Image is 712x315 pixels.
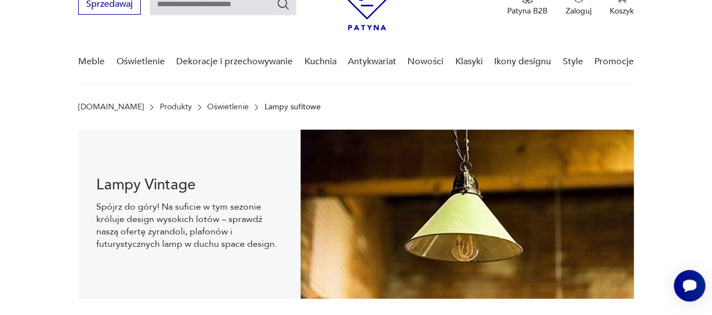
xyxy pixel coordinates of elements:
[96,178,283,192] h1: Lampy Vintage
[176,40,293,83] a: Dekoracje i przechowywanie
[78,40,105,83] a: Meble
[507,6,548,16] p: Patyna B2B
[610,6,634,16] p: Koszyk
[348,40,396,83] a: Antykwariat
[304,40,336,83] a: Kuchnia
[674,270,705,301] iframe: Smartsupp widget button
[207,103,249,112] a: Oświetlenie
[594,40,634,83] a: Promocje
[117,40,165,83] a: Oświetlenie
[78,1,141,9] a: Sprzedawaj
[562,40,583,83] a: Style
[160,103,192,112] a: Produkty
[408,40,444,83] a: Nowości
[78,103,144,112] a: [DOMAIN_NAME]
[265,103,321,112] p: Lampy sufitowe
[566,6,592,16] p: Zaloguj
[96,201,283,250] p: Spójrz do góry! Na suficie w tym sezonie króluje design wysokich lotów – sprawdź naszą ofertę żyr...
[301,130,634,299] img: Lampy sufitowe w stylu vintage
[494,40,551,83] a: Ikony designu
[455,40,483,83] a: Klasyki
